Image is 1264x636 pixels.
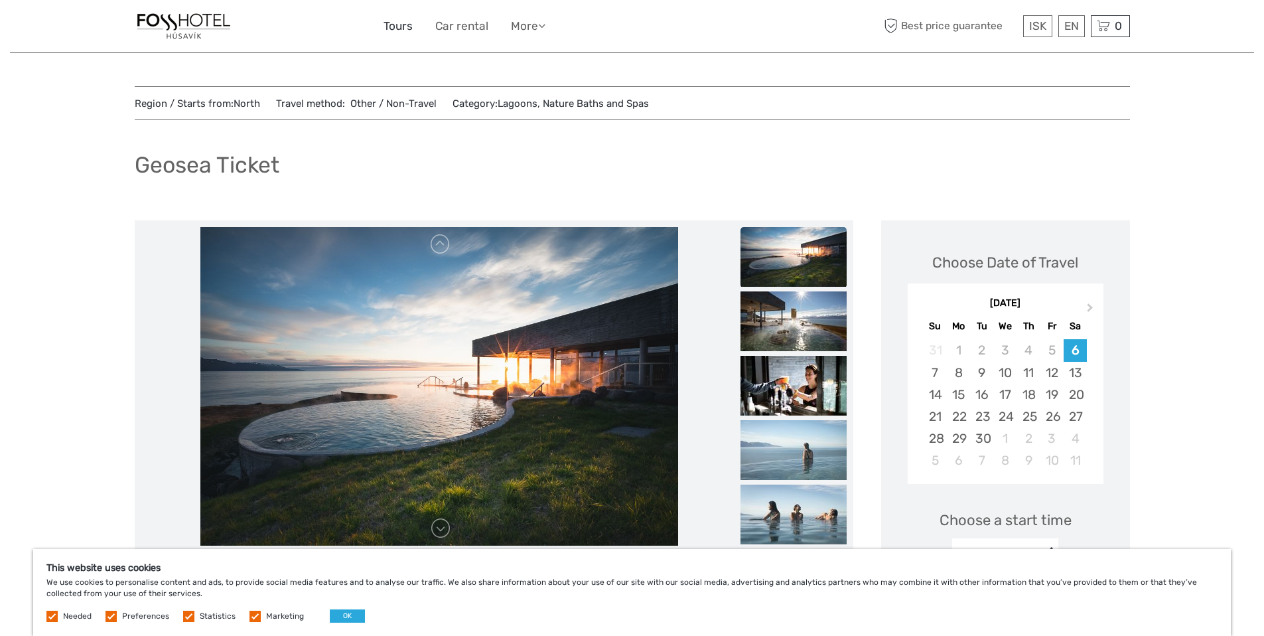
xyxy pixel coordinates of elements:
[993,449,1017,471] div: Choose Wednesday, October 8th, 2025
[924,406,947,428] div: Choose Sunday, September 21st, 2025
[1029,19,1046,33] span: ISK
[19,23,150,34] p: We're away right now. Please check back later!
[970,317,993,335] div: Tu
[276,94,437,112] span: Travel method:
[740,420,847,480] img: a7e4db0a43f14c90b78d5515f1c84100_slider_thumbnail.jpeg
[993,362,1017,384] div: Choose Wednesday, September 10th, 2025
[740,291,847,351] img: 4c822695a6ea4034a5710dad4b283ab8_slider_thumbnail.jpg
[384,17,413,36] a: Tours
[989,545,1021,562] div: 15:00
[924,449,947,471] div: Choose Sunday, October 5th, 2025
[1064,449,1087,471] div: Choose Saturday, October 11th, 2025
[200,611,236,622] label: Statistics
[924,362,947,384] div: Choose Sunday, September 7th, 2025
[740,227,847,287] img: 5c3d5a5e45a440cab19cf5ddfb0ccbc7_slider_thumbnail.jpeg
[947,406,970,428] div: Choose Monday, September 22nd, 2025
[1040,317,1064,335] div: Fr
[135,10,233,42] img: 1330-f5917f26-f8de-4a6f-81e9-1a2afbf85b40_logo_small.jpg
[912,339,1099,471] div: month 2025-09
[924,384,947,406] div: Choose Sunday, September 14th, 2025
[1017,428,1040,449] div: Choose Thursday, October 2nd, 2025
[135,151,279,179] h1: Geosea Ticket
[266,611,304,622] label: Marketing
[1040,339,1064,361] div: Not available Friday, September 5th, 2025
[345,98,437,110] a: Other / Non-Travel
[970,449,993,471] div: Choose Tuesday, October 7th, 2025
[122,611,169,622] label: Preferences
[1017,362,1040,384] div: Choose Thursday, September 11th, 2025
[1017,449,1040,471] div: Choose Thursday, October 9th, 2025
[234,98,260,110] a: North
[153,21,169,37] button: Open LiveChat chat widget
[940,510,1072,530] span: Choose a start time
[970,406,993,428] div: Choose Tuesday, September 23rd, 2025
[993,406,1017,428] div: Choose Wednesday, September 24th, 2025
[1113,19,1124,33] span: 0
[1081,300,1102,321] button: Next Month
[924,339,947,361] div: Not available Sunday, August 31st, 2025
[947,339,970,361] div: Not available Monday, September 1st, 2025
[498,98,649,110] a: Lagoons, Nature Baths and Spas
[740,356,847,416] img: df10c8ce85b741059d41c710f85f35bc_slider_thumbnail.jpg
[924,317,947,335] div: Su
[993,428,1017,449] div: Choose Wednesday, October 1st, 2025
[970,362,993,384] div: Choose Tuesday, September 9th, 2025
[1064,384,1087,406] div: Choose Saturday, September 20th, 2025
[947,428,970,449] div: Choose Monday, September 29th, 2025
[947,384,970,406] div: Choose Monday, September 15th, 2025
[908,297,1103,311] div: [DATE]
[1040,362,1064,384] div: Choose Friday, September 12th, 2025
[932,252,1078,273] div: Choose Date of Travel
[1017,384,1040,406] div: Choose Thursday, September 18th, 2025
[1064,362,1087,384] div: Choose Saturday, September 13th, 2025
[1040,428,1064,449] div: Choose Friday, October 3rd, 2025
[1058,15,1085,37] div: EN
[435,17,488,36] a: Car rental
[1017,406,1040,428] div: Choose Thursday, September 25th, 2025
[1040,384,1064,406] div: Choose Friday, September 19th, 2025
[947,362,970,384] div: Choose Monday, September 8th, 2025
[511,17,545,36] a: More
[1046,547,1057,561] div: < >
[993,339,1017,361] div: Not available Wednesday, September 3rd, 2025
[1040,406,1064,428] div: Choose Friday, September 26th, 2025
[993,384,1017,406] div: Choose Wednesday, September 17th, 2025
[1064,317,1087,335] div: Sa
[63,611,92,622] label: Needed
[1064,428,1087,449] div: Choose Saturday, October 4th, 2025
[1064,406,1087,428] div: Choose Saturday, September 27th, 2025
[924,428,947,449] div: Choose Sunday, September 28th, 2025
[993,317,1017,335] div: We
[135,97,260,111] span: Region / Starts from:
[881,15,1020,37] span: Best price guarantee
[970,384,993,406] div: Choose Tuesday, September 16th, 2025
[200,227,678,546] img: 5c3d5a5e45a440cab19cf5ddfb0ccbc7_main_slider.jpeg
[970,339,993,361] div: Not available Tuesday, September 2nd, 2025
[1017,317,1040,335] div: Th
[1040,449,1064,471] div: Choose Friday, October 10th, 2025
[1064,339,1087,361] div: Choose Saturday, September 6th, 2025
[453,97,649,111] span: Category:
[330,609,365,623] button: OK
[970,428,993,449] div: Choose Tuesday, September 30th, 2025
[740,485,847,544] img: 671913b532924247b141da3602f9fabb_slider_thumbnail.jpeg
[33,549,1231,636] div: We use cookies to personalise content and ads, to provide social media features and to analyse ou...
[947,449,970,471] div: Choose Monday, October 6th, 2025
[46,562,1218,574] h5: This website uses cookies
[1017,339,1040,361] div: Not available Thursday, September 4th, 2025
[947,317,970,335] div: Mo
